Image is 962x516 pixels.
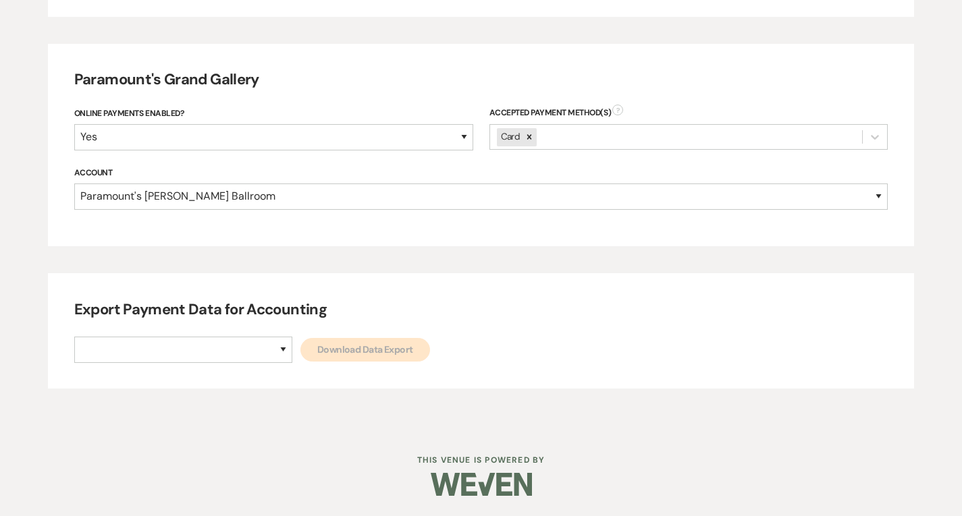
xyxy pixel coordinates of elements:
div: Accepted Payment Method(s) [489,107,888,119]
img: Weven Logo [431,461,532,508]
h4: Paramount's Grand Gallery [74,69,888,90]
div: Card [497,128,522,146]
label: Account [74,166,888,181]
span: ? [612,105,623,115]
label: Online Payments Enabled? [74,107,473,121]
h4: Export Payment Data for Accounting [74,299,888,320]
button: Download Data Export [300,338,430,362]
